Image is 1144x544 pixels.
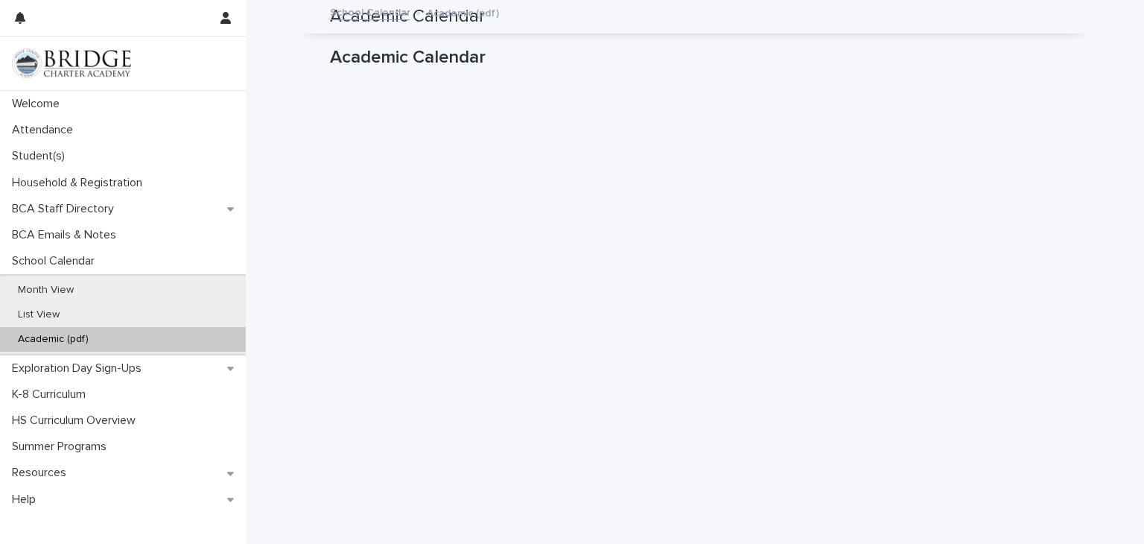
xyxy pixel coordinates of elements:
p: Academic (pdf) [427,4,499,20]
img: V1C1m3IdTEidaUdm9Hs0 [12,48,131,78]
p: Student(s) [6,149,77,163]
a: School Calendar [330,3,410,20]
p: Academic (pdf) [6,333,101,346]
p: Welcome [6,97,71,111]
p: School Calendar [6,254,107,268]
p: Academic Calendar [330,47,1054,69]
p: Attendance [6,123,85,137]
p: Summer Programs [6,440,118,454]
p: Help [6,493,48,507]
p: List View [6,309,71,321]
p: Resources [6,466,78,480]
p: Month View [6,284,86,297]
p: Household & Registration [6,176,154,190]
p: BCA Emails & Notes [6,228,128,242]
p: BCA Staff Directory [6,202,126,216]
p: Exploration Day Sign-Ups [6,361,153,376]
p: HS Curriculum Overview [6,414,147,428]
p: K-8 Curriculum [6,388,98,402]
